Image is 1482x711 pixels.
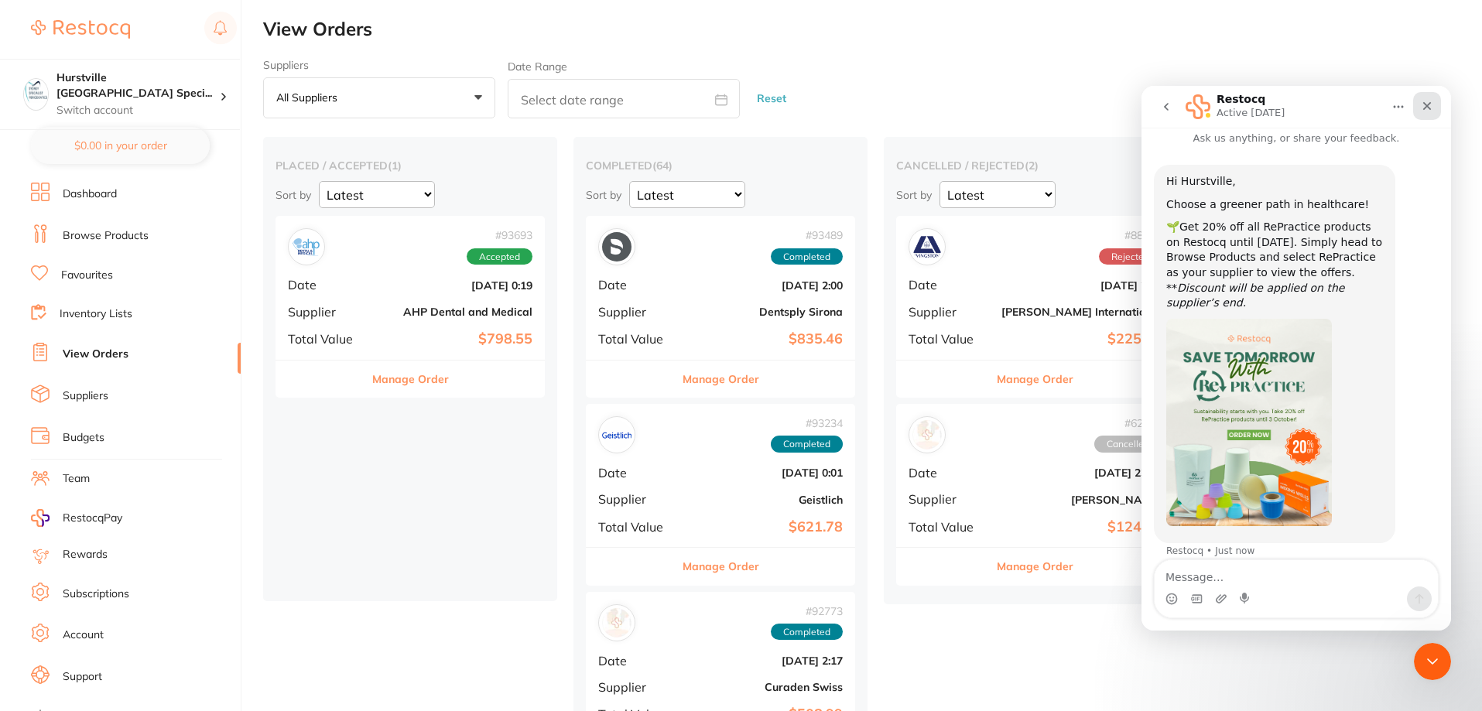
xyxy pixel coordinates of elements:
[378,331,532,347] b: $798.55
[909,492,989,506] span: Supplier
[909,305,989,319] span: Supplier
[771,248,843,265] span: Completed
[909,466,989,480] span: Date
[912,232,942,261] img: Livingstone International
[688,467,843,479] b: [DATE] 0:01
[683,361,759,398] button: Manage Order
[1141,86,1451,631] iframe: Intercom live chat
[1001,279,1162,292] b: [DATE] 2:11
[909,520,989,534] span: Total Value
[63,430,104,446] a: Budgets
[598,680,676,694] span: Supplier
[602,420,631,450] img: Geistlich
[1001,331,1162,347] b: $225.19
[63,186,117,202] a: Dashboard
[1001,467,1162,479] b: [DATE] 23:58
[598,492,676,506] span: Supplier
[598,278,676,292] span: Date
[378,279,532,292] b: [DATE] 0:19
[378,306,532,318] b: AHP Dental and Medical
[276,216,545,398] div: AHP Dental and Medical#93693AcceptedDate[DATE] 0:19SupplierAHP Dental and MedicalTotal Value$798....
[63,228,149,244] a: Browse Products
[771,417,843,429] span: # 93234
[276,91,344,104] p: All suppliers
[688,519,843,535] b: $621.78
[683,548,759,585] button: Manage Order
[688,494,843,506] b: Geistlich
[598,520,676,534] span: Total Value
[771,605,843,617] span: # 92773
[688,655,843,667] b: [DATE] 2:17
[31,12,130,47] a: Restocq Logo
[63,471,90,487] a: Team
[771,229,843,241] span: # 93489
[586,188,621,202] p: Sort by
[63,586,129,602] a: Subscriptions
[508,60,567,73] label: Date Range
[63,547,108,562] a: Rewards
[24,79,48,103] img: Hurstville Sydney Specialist Periodontics
[288,305,365,319] span: Supplier
[1094,417,1162,429] span: # 62666
[598,654,676,668] span: Date
[288,278,365,292] span: Date
[598,305,676,319] span: Supplier
[602,232,631,261] img: Dentsply Sirona
[63,511,122,526] span: RestocqPay
[1099,248,1162,265] span: Rejected
[61,268,113,283] a: Favourites
[912,420,942,450] img: Henry Schein Halas
[997,548,1073,585] button: Manage Order
[288,332,365,346] span: Total Value
[896,159,1174,173] h2: cancelled / rejected ( 2 )
[63,347,128,362] a: View Orders
[56,103,220,118] p: Switch account
[1099,229,1162,241] span: # 88779
[586,159,855,173] h2: completed ( 64 )
[292,232,321,261] img: AHP Dental and Medical
[1094,436,1162,453] span: Cancelled
[63,388,108,404] a: Suppliers
[31,20,130,39] img: Restocq Logo
[1001,494,1162,506] b: [PERSON_NAME]
[896,188,932,202] p: Sort by
[688,681,843,693] b: Curaden Swiss
[1001,306,1162,318] b: [PERSON_NAME] International
[63,627,104,643] a: Account
[1001,519,1162,535] b: $124.00
[276,188,311,202] p: Sort by
[909,278,989,292] span: Date
[997,361,1073,398] button: Manage Order
[56,70,220,101] h4: Hurstville Sydney Specialist Periodontics
[688,279,843,292] b: [DATE] 2:00
[467,248,532,265] span: Accepted
[31,127,210,164] button: $0.00 in your order
[508,79,740,118] input: Select date range
[598,332,676,346] span: Total Value
[909,332,989,346] span: Total Value
[688,331,843,347] b: $835.46
[771,436,843,453] span: Completed
[63,669,102,685] a: Support
[276,159,545,173] h2: placed / accepted ( 1 )
[31,509,50,527] img: RestocqPay
[60,306,132,322] a: Inventory Lists
[263,77,495,119] button: All suppliers
[752,78,791,119] button: Reset
[602,608,631,638] img: Curaden Swiss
